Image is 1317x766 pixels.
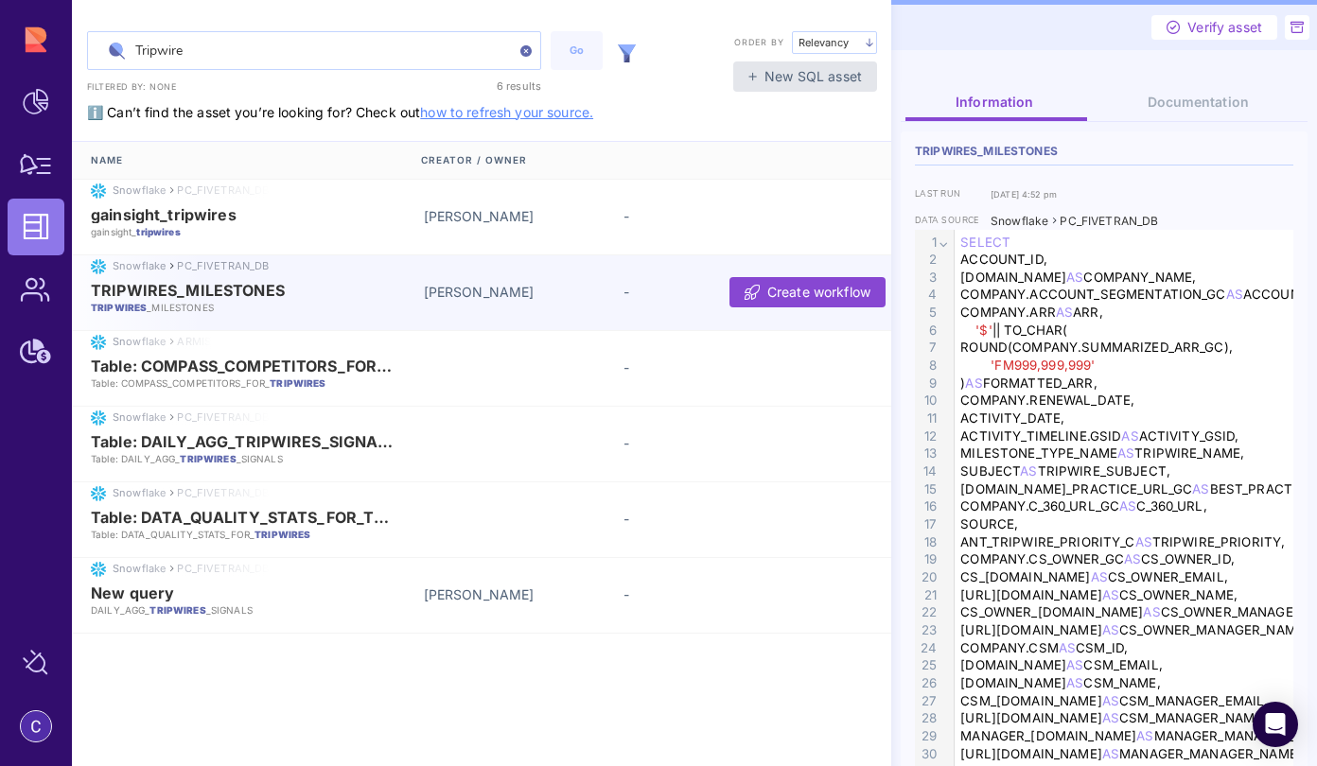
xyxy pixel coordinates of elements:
[1121,428,1138,444] span: AS
[866,38,873,47] img: arrow
[915,480,939,498] div: 15
[965,375,982,391] span: AS
[915,234,939,252] div: 1
[915,692,939,710] div: 27
[136,226,180,237] em: tripwires
[87,76,593,120] span: ℹ️ Can’t find the asset you’re looking for? Check out
[955,427,1299,445] div: ACTIVITY_TIMELINE.GSID ACTIVITY_GSID,
[1117,445,1134,461] span: AS
[915,656,939,674] div: 25
[955,550,1299,568] div: COMPANY.CS_OWNER_GC CS_OWNER_ID,
[1102,587,1119,602] span: AS
[915,444,939,462] div: 13
[1102,746,1119,761] span: AS
[938,234,949,252] span: Fold line
[915,586,939,604] div: 21
[1056,305,1073,320] span: AS
[1136,728,1153,743] span: AS
[623,357,823,377] div: -
[91,584,174,601] span: New query
[915,621,939,639] div: 23
[915,674,939,692] div: 26
[955,304,1299,322] div: COMPANY.ARR ARR,
[1102,693,1119,708] span: AS
[955,251,1299,269] div: ACCOUNT_ID,
[767,283,870,302] span: Create workflow
[955,656,1299,674] div: [DOMAIN_NAME] CSM_EMAIL,
[91,183,106,199] img: snowflake
[915,357,939,374] div: 8
[1148,94,1249,110] span: Documentation
[955,339,1299,357] div: ROUND(COMPANY.SUMMARIZED_ARR_GC),
[955,497,1299,515] div: COMPANY.C_360_URL_GC C_360_URL,
[91,603,411,617] p: DAILY_AGG_ _SIGNALS
[915,533,939,551] div: 18
[734,36,784,49] label: Order by
[420,104,593,120] a: how to refresh your source.
[975,322,992,338] span: '$'
[91,486,106,501] img: snowflake
[91,302,147,313] em: TRIPWIRES
[623,282,823,302] div: -
[1091,569,1108,584] span: AS
[91,335,106,350] img: snowflake
[915,462,939,480] div: 14
[915,286,939,304] div: 4
[915,727,939,745] div: 29
[623,584,823,604] div: -
[915,251,939,269] div: 2
[915,515,939,533] div: 17
[1192,481,1209,496] span: AS
[424,584,623,604] div: [PERSON_NAME]
[956,94,1033,110] span: Information
[915,374,939,392] div: 9
[560,43,593,59] div: Go
[955,586,1299,604] div: [URL][DOMAIN_NAME] CS_OWNER_NAME,
[955,444,1299,462] div: MILESTONE_TYPE_NAME TRIPWIRE_NAME,
[915,392,939,409] div: 10
[91,562,106,577] img: snowflake
[915,409,939,427] div: 11
[91,509,395,526] span: Table: DATA_QUALITY_STATS_FOR_TRIPWIRES
[955,745,1299,763] div: [URL][DOMAIN_NAME] MANAGER_MANAGER_NAME,
[21,711,51,741] img: account-photo
[91,301,411,314] p: _MILESTONES
[1253,702,1298,747] div: Open Intercom Messenger
[623,509,823,529] div: -
[88,32,540,69] input: Search data assets
[955,322,1299,339] div: || TO_CHAR(
[1020,463,1037,479] span: AS
[915,146,1058,157] span: TRIPWIRES_MILESTONES
[623,433,823,453] div: -
[1124,551,1141,566] span: AS
[955,709,1299,727] div: [URL][DOMAIN_NAME] CSM_MANAGER_NAME,
[91,410,106,426] img: snowflake
[623,206,823,226] div: -
[991,213,1048,230] div: Snowflake
[955,727,1299,745] div: MANAGER_[DOMAIN_NAME] MANAGER_MANAGER_EMAIL,
[955,462,1299,480] div: SUBJECT TRIPWIRE_SUBJECT,
[915,215,991,228] label: data source
[1066,675,1083,690] span: AS
[991,357,1095,373] span: 'FM999,999,999'
[1102,622,1119,637] span: AS
[915,745,939,763] div: 30
[915,550,939,568] div: 19
[1135,534,1152,549] span: AS
[955,621,1299,639] div: [URL][DOMAIN_NAME] CS_OWNER_MANAGER_NAME,
[955,269,1299,287] div: [DOMAIN_NAME] COMPANY_NAME,
[915,188,991,201] label: last run
[1066,657,1083,672] span: AS
[915,568,939,586] div: 20
[955,692,1299,710] div: CSM_[DOMAIN_NAME] CSM_MANAGER_EMAIL,
[1143,604,1160,619] span: AS
[91,259,106,274] img: snowflake
[91,225,411,238] p: gainsight_
[1187,18,1262,37] span: Verify asset
[551,31,603,70] button: Go
[102,36,132,66] img: search
[955,568,1299,586] div: CS_[DOMAIN_NAME] CS_OWNER_EMAIL,
[91,528,411,541] p: Table: DATA_QUALITY_STATS_FOR_
[955,409,1299,427] div: ACTIVITY_DATE,
[91,282,285,299] span: TRIPWIRES_MILESTONES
